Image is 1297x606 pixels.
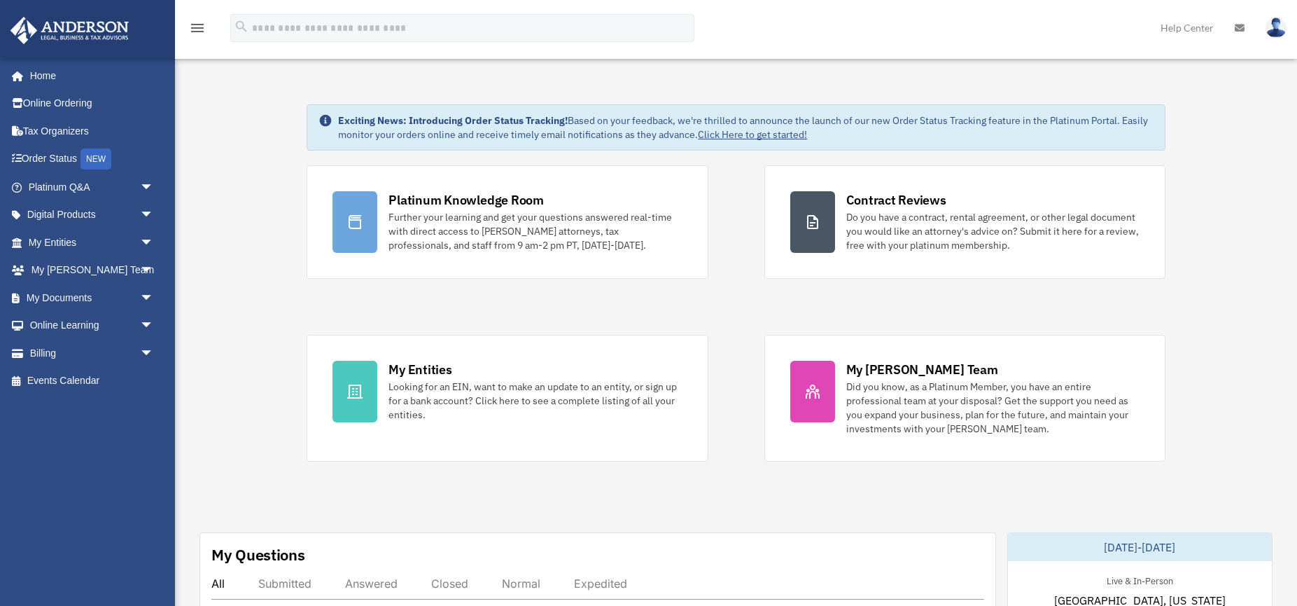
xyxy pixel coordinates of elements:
[10,339,175,367] a: Billingarrow_drop_down
[10,62,168,90] a: Home
[846,380,1140,436] div: Did you know, as a Platinum Member, you have an entire professional team at your disposal? Get th...
[574,577,627,591] div: Expedited
[338,113,1153,142] div: Based on your feedback, we're thrilled to announce the launch of our new Order Status Tracking fe...
[258,577,311,591] div: Submitted
[140,339,168,368] span: arrow_drop_down
[10,256,175,284] a: My [PERSON_NAME] Teamarrow_drop_down
[698,128,807,141] a: Click Here to get started!
[764,165,1165,279] a: Contract Reviews Do you have a contract, rental agreement, or other legal document you would like...
[764,335,1165,462] a: My [PERSON_NAME] Team Did you know, as a Platinum Member, you have an entire professional team at...
[80,149,111,170] div: NEW
[140,284,168,312] span: arrow_drop_down
[10,117,175,145] a: Tax Organizers
[10,201,175,229] a: Digital Productsarrow_drop_down
[6,17,133,44] img: Anderson Advisors Platinum Portal
[10,90,175,118] a: Online Ordering
[846,210,1140,252] div: Do you have a contract, rental agreement, or other legal document you would like an attorney's ad...
[189,20,206,36] i: menu
[211,544,305,565] div: My Questions
[189,25,206,36] a: menu
[307,335,708,462] a: My Entities Looking for an EIN, want to make an update to an entity, or sign up for a bank accoun...
[1266,18,1287,38] img: User Pic
[211,577,225,591] div: All
[307,165,708,279] a: Platinum Knowledge Room Further your learning and get your questions answered real-time with dire...
[10,367,175,395] a: Events Calendar
[388,361,451,378] div: My Entities
[10,228,175,256] a: My Entitiesarrow_drop_down
[10,312,175,340] a: Online Learningarrow_drop_down
[140,256,168,285] span: arrow_drop_down
[10,145,175,174] a: Order StatusNEW
[388,210,682,252] div: Further your learning and get your questions answered real-time with direct access to [PERSON_NAM...
[388,191,544,209] div: Platinum Knowledge Room
[338,114,568,127] strong: Exciting News: Introducing Order Status Tracking!
[140,228,168,257] span: arrow_drop_down
[345,577,398,591] div: Answered
[140,312,168,340] span: arrow_drop_down
[1008,533,1272,561] div: [DATE]-[DATE]
[140,201,168,230] span: arrow_drop_down
[10,173,175,201] a: Platinum Q&Aarrow_drop_down
[140,173,168,202] span: arrow_drop_down
[1095,572,1184,587] div: Live & In-Person
[846,361,998,378] div: My [PERSON_NAME] Team
[388,380,682,422] div: Looking for an EIN, want to make an update to an entity, or sign up for a bank account? Click her...
[234,19,249,34] i: search
[846,191,946,209] div: Contract Reviews
[431,577,468,591] div: Closed
[502,577,540,591] div: Normal
[10,284,175,312] a: My Documentsarrow_drop_down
